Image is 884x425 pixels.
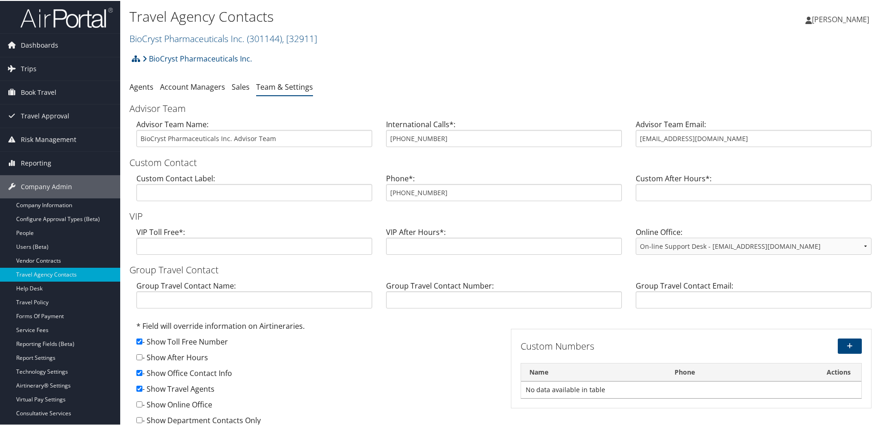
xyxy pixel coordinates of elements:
span: , [ 32911 ] [282,31,317,44]
a: Agents [129,81,153,91]
span: ( 301144 ) [247,31,282,44]
div: - Show Travel Agents [136,382,497,398]
div: Advisor Team Name: [129,118,379,154]
td: No data available in table [521,381,861,397]
div: International Calls*: [379,118,629,154]
div: Phone*: [379,172,629,208]
a: Sales [232,81,250,91]
div: Group Travel Contact Name: [129,279,379,315]
div: Group Travel Contact Number: [379,279,629,315]
span: Travel Approval [21,104,69,127]
div: * Field will override information on Airtineraries. [136,320,497,335]
a: [PERSON_NAME] [805,5,878,32]
div: VIP After Hours*: [379,226,629,261]
h3: Custom Numbers [521,339,746,352]
span: Trips [21,56,37,80]
div: - Show Toll Free Number [136,335,497,351]
h1: Travel Agency Contacts [129,6,629,25]
div: Custom Contact Label: [129,172,379,208]
th: Actions: activate to sort column ascending [816,363,861,381]
div: Advisor Team Email: [629,118,878,154]
a: Team & Settings [256,81,313,91]
div: Group Travel Contact Email: [629,279,878,315]
a: BioCryst Pharmaceuticals Inc. [129,31,317,44]
span: Company Admin [21,174,72,197]
a: Account Managers [160,81,225,91]
span: [PERSON_NAME] [812,13,869,24]
th: Name: activate to sort column descending [521,363,666,381]
span: Book Travel [21,80,56,103]
h3: VIP [129,209,878,222]
span: Dashboards [21,33,58,56]
span: Reporting [21,151,51,174]
div: Online Office: [629,226,878,261]
div: Custom After Hours*: [629,172,878,208]
a: BioCryst Pharmaceuticals Inc. [142,49,252,67]
h3: Custom Contact [129,155,878,168]
h3: Group Travel Contact [129,263,878,276]
h3: Advisor Team [129,101,878,114]
div: VIP Toll Free*: [129,226,379,261]
th: Phone: activate to sort column ascending [666,363,816,381]
div: - Show Online Office [136,398,497,414]
div: - Show After Hours [136,351,497,367]
div: - Show Office Contact Info [136,367,497,382]
span: Risk Management [21,127,76,150]
img: airportal-logo.png [20,6,113,28]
